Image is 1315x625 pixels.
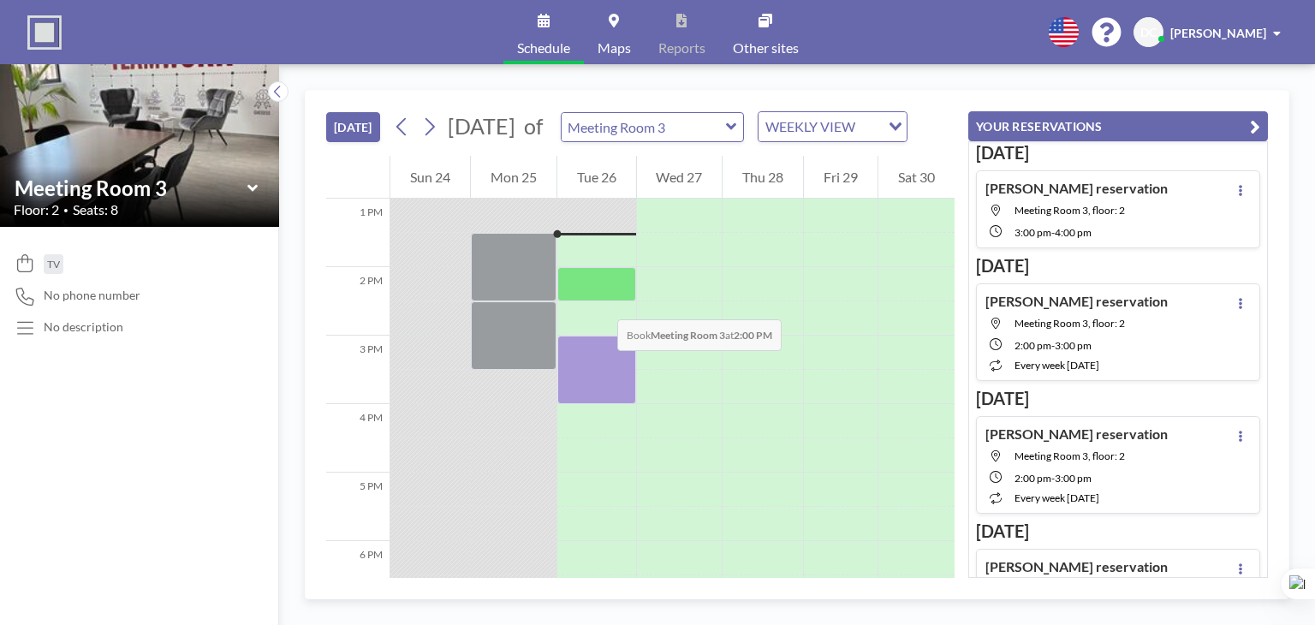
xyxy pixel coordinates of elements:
span: DC [1140,25,1157,40]
span: 4:00 PM [1055,226,1092,239]
h3: [DATE] [976,521,1260,542]
div: 6 PM [326,541,390,610]
span: - [1051,339,1055,352]
span: TV [47,258,60,271]
div: 5 PM [326,473,390,541]
span: every week [DATE] [1015,359,1099,372]
div: Tue 26 [557,156,636,199]
div: 3 PM [326,336,390,404]
b: 2:00 PM [734,329,772,342]
span: 2:00 PM [1015,339,1051,352]
div: Fri 29 [804,156,878,199]
div: 1 PM [326,199,390,267]
span: Maps [598,41,631,55]
div: 2 PM [326,267,390,336]
span: Meeting Room 3, floor: 2 [1015,449,1125,462]
h4: [PERSON_NAME] reservation [985,426,1168,443]
span: Seats: 8 [73,201,118,218]
span: No phone number [44,288,140,303]
div: Search for option [759,112,907,141]
h4: [PERSON_NAME] reservation [985,558,1168,575]
button: [DATE] [326,112,380,142]
span: Meeting Room 3, floor: 2 [1015,204,1125,217]
div: Wed 27 [637,156,723,199]
span: 3:00 PM [1015,226,1051,239]
h3: [DATE] [976,255,1260,277]
span: of [524,113,543,140]
input: Meeting Room 3 [15,176,247,200]
b: Meeting Room 3 [651,329,725,342]
h4: [PERSON_NAME] reservation [985,180,1168,197]
div: 4 PM [326,404,390,473]
div: No description [44,319,123,335]
span: - [1051,472,1055,485]
span: every week [DATE] [1015,491,1099,504]
span: - [1051,226,1055,239]
h3: [DATE] [976,388,1260,409]
h3: [DATE] [976,142,1260,164]
input: Search for option [860,116,878,138]
button: YOUR RESERVATIONS [968,111,1268,141]
span: WEEKLY VIEW [762,116,859,138]
input: Meeting Room 3 [562,113,726,141]
span: Reports [658,41,705,55]
span: Meeting Room 3, floor: 2 [1015,317,1125,330]
img: organization-logo [27,15,62,50]
span: Book at [617,319,782,351]
div: Thu 28 [723,156,803,199]
span: 3:00 PM [1055,339,1092,352]
h4: [PERSON_NAME] reservation [985,293,1168,310]
span: [PERSON_NAME] [1170,26,1266,40]
span: 2:00 PM [1015,472,1051,485]
div: Mon 25 [471,156,556,199]
span: Schedule [517,41,570,55]
span: • [63,205,68,216]
span: Floor: 2 [14,201,59,218]
span: [DATE] [448,113,515,139]
div: Sun 24 [390,156,470,199]
div: Sat 30 [878,156,955,199]
span: Other sites [733,41,799,55]
span: 3:00 PM [1055,472,1092,485]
